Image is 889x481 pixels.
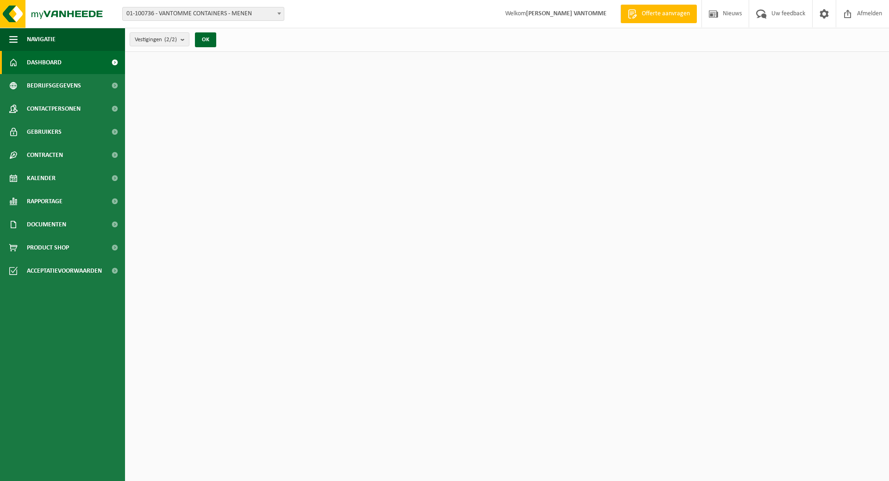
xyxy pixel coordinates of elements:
[123,7,284,20] span: 01-100736 - VANTOMME CONTAINERS - MENEN
[27,213,66,236] span: Documenten
[27,120,62,144] span: Gebruikers
[195,32,216,47] button: OK
[620,5,697,23] a: Offerte aanvragen
[27,167,56,190] span: Kalender
[135,33,177,47] span: Vestigingen
[27,97,81,120] span: Contactpersonen
[27,74,81,97] span: Bedrijfsgegevens
[27,190,63,213] span: Rapportage
[27,236,69,259] span: Product Shop
[27,51,62,74] span: Dashboard
[639,9,692,19] span: Offerte aanvragen
[27,259,102,282] span: Acceptatievoorwaarden
[526,10,607,17] strong: [PERSON_NAME] VANTOMME
[130,32,189,46] button: Vestigingen(2/2)
[164,37,177,43] count: (2/2)
[122,7,284,21] span: 01-100736 - VANTOMME CONTAINERS - MENEN
[27,28,56,51] span: Navigatie
[27,144,63,167] span: Contracten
